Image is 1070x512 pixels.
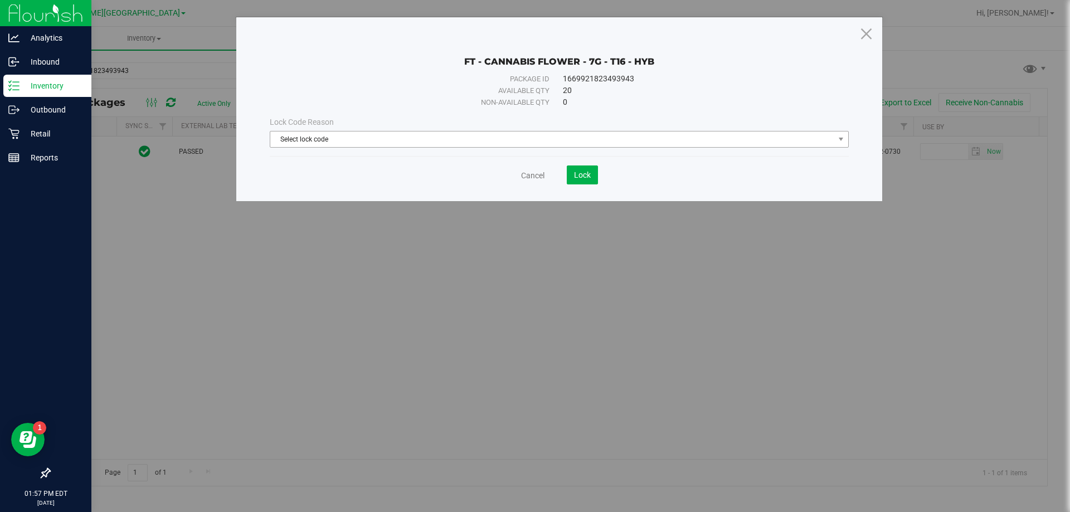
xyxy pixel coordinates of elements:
span: Lock [574,170,591,179]
p: Outbound [20,103,86,116]
iframe: Resource center unread badge [33,421,46,435]
p: Reports [20,151,86,164]
div: Available qty [295,85,549,96]
a: Cancel [521,170,544,181]
div: FT - CANNABIS FLOWER - 7G - T16 - HYB [270,40,849,67]
inline-svg: Retail [8,128,20,139]
p: Inventory [20,79,86,92]
div: Package ID [295,74,549,85]
p: Analytics [20,31,86,45]
div: 1669921823493943 [563,73,824,85]
div: Non-available qty [295,97,549,108]
span: select [834,131,848,147]
inline-svg: Reports [8,152,20,163]
p: 01:57 PM EDT [5,489,86,499]
span: Select lock code [270,131,834,147]
inline-svg: Outbound [8,104,20,115]
iframe: Resource center [11,423,45,456]
inline-svg: Analytics [8,32,20,43]
div: 20 [563,85,824,96]
span: Lock Code Reason [270,118,334,126]
button: Lock [567,165,598,184]
p: Retail [20,127,86,140]
inline-svg: Inventory [8,80,20,91]
p: [DATE] [5,499,86,507]
p: Inbound [20,55,86,69]
div: 0 [563,96,824,108]
inline-svg: Inbound [8,56,20,67]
